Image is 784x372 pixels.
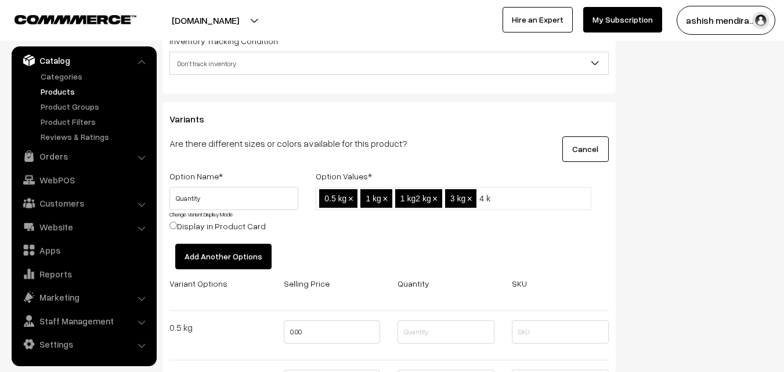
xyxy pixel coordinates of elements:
input: Option Name [169,187,298,210]
input: SKU [512,320,609,344]
button: Add Another Options [175,244,272,269]
a: Reports [15,263,153,284]
span: × [432,194,438,204]
input: Quantity [398,320,494,344]
a: Change Variant Display Mode [169,211,233,218]
a: Settings [15,334,153,355]
a: Product Groups [38,100,153,113]
a: Website [15,216,153,237]
label: Option Values [316,170,372,182]
span: 1 kg2 kg [400,194,431,203]
label: Quantity [398,277,429,290]
button: ashish mendira… [677,6,775,35]
a: Reviews & Ratings [38,131,153,143]
span: × [348,194,353,204]
span: Don't track inventory [169,52,609,75]
a: Catalog [15,50,153,71]
a: Orders [15,146,153,167]
label: Inventory Tracking Condition [169,35,278,47]
span: 3 kg [450,194,465,203]
a: COMMMERCE [15,12,116,26]
a: Categories [38,70,153,82]
a: Hire an Expert [503,7,573,32]
img: user [752,12,769,29]
a: Product Filters [38,115,153,128]
span: Variants [169,113,218,125]
button: [DOMAIN_NAME] [131,6,280,35]
label: Variant Options [169,277,227,290]
input: Price [284,320,381,344]
a: Marketing [15,287,153,308]
div: 0.5 kg [169,320,266,334]
span: 1 kg [366,194,381,203]
span: Don't track inventory [170,53,608,74]
img: COMMMERCE [15,15,136,24]
button: Cancel [562,136,609,162]
a: Staff Management [15,310,153,331]
a: Apps [15,240,153,261]
input: Display in Product Card [169,222,177,229]
span: × [382,194,388,204]
a: My Subscription [583,7,662,32]
label: SKU [512,277,527,290]
a: Products [38,85,153,97]
label: Selling Price [284,277,330,290]
span: 0.5 kg [324,194,346,203]
label: Option Name [169,170,223,182]
label: Display in Product Card [169,220,266,232]
p: Are there different sizes or colors available for this product? [169,136,456,150]
a: WebPOS [15,169,153,190]
a: Customers [15,193,153,214]
span: × [467,194,472,204]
